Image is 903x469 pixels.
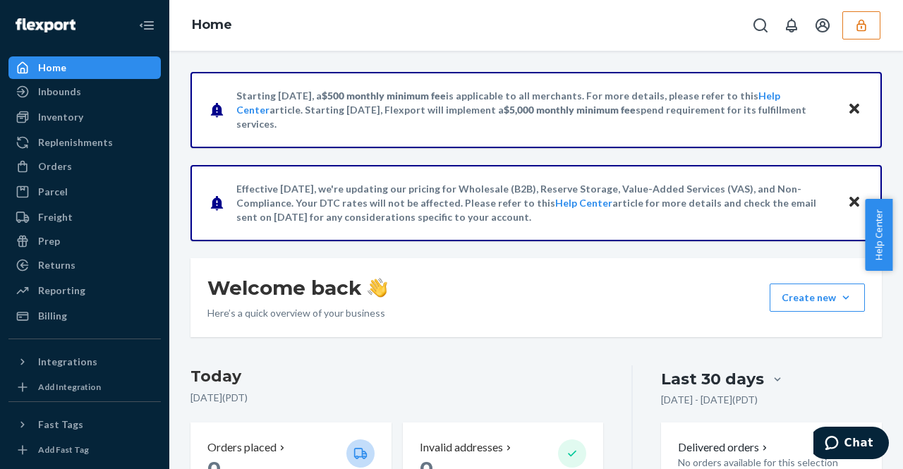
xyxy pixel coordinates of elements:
[38,284,85,298] div: Reporting
[38,110,83,124] div: Inventory
[181,5,243,46] ol: breadcrumbs
[770,284,865,312] button: Create new
[38,381,101,393] div: Add Integration
[38,61,66,75] div: Home
[8,56,161,79] a: Home
[661,368,764,390] div: Last 30 days
[8,305,161,327] a: Billing
[207,439,277,456] p: Orders placed
[207,275,387,300] h1: Welcome back
[16,18,75,32] img: Flexport logo
[865,199,892,271] button: Help Center
[8,279,161,302] a: Reporting
[190,365,603,388] h3: Today
[38,444,89,456] div: Add Fast Tag
[192,17,232,32] a: Home
[808,11,837,39] button: Open account menu
[38,159,72,173] div: Orders
[8,206,161,229] a: Freight
[38,210,73,224] div: Freight
[661,393,758,407] p: [DATE] - [DATE] ( PDT )
[368,278,387,298] img: hand-wave emoji
[133,11,161,39] button: Close Navigation
[207,306,387,320] p: Here’s a quick overview of your business
[8,106,161,128] a: Inventory
[813,427,889,462] iframe: Opens a widget where you can chat to one of our agents
[8,230,161,252] a: Prep
[777,11,806,39] button: Open notifications
[420,439,503,456] p: Invalid addresses
[38,418,83,432] div: Fast Tags
[236,89,834,131] p: Starting [DATE], a is applicable to all merchants. For more details, please refer to this article...
[38,85,81,99] div: Inbounds
[38,258,75,272] div: Returns
[746,11,775,39] button: Open Search Box
[38,355,97,369] div: Integrations
[236,182,834,224] p: Effective [DATE], we're updating our pricing for Wholesale (B2B), Reserve Storage, Value-Added Se...
[8,131,161,154] a: Replenishments
[845,99,863,120] button: Close
[8,413,161,436] button: Fast Tags
[678,439,770,456] button: Delivered orders
[38,135,113,150] div: Replenishments
[8,379,161,396] a: Add Integration
[322,90,446,102] span: $500 monthly minimum fee
[38,309,67,323] div: Billing
[504,104,636,116] span: $5,000 monthly minimum fee
[8,441,161,458] a: Add Fast Tag
[8,155,161,178] a: Orders
[8,254,161,276] a: Returns
[38,185,68,199] div: Parcel
[8,351,161,373] button: Integrations
[8,181,161,203] a: Parcel
[845,193,863,213] button: Close
[555,197,612,209] a: Help Center
[8,80,161,103] a: Inbounds
[38,234,60,248] div: Prep
[190,391,603,405] p: [DATE] ( PDT )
